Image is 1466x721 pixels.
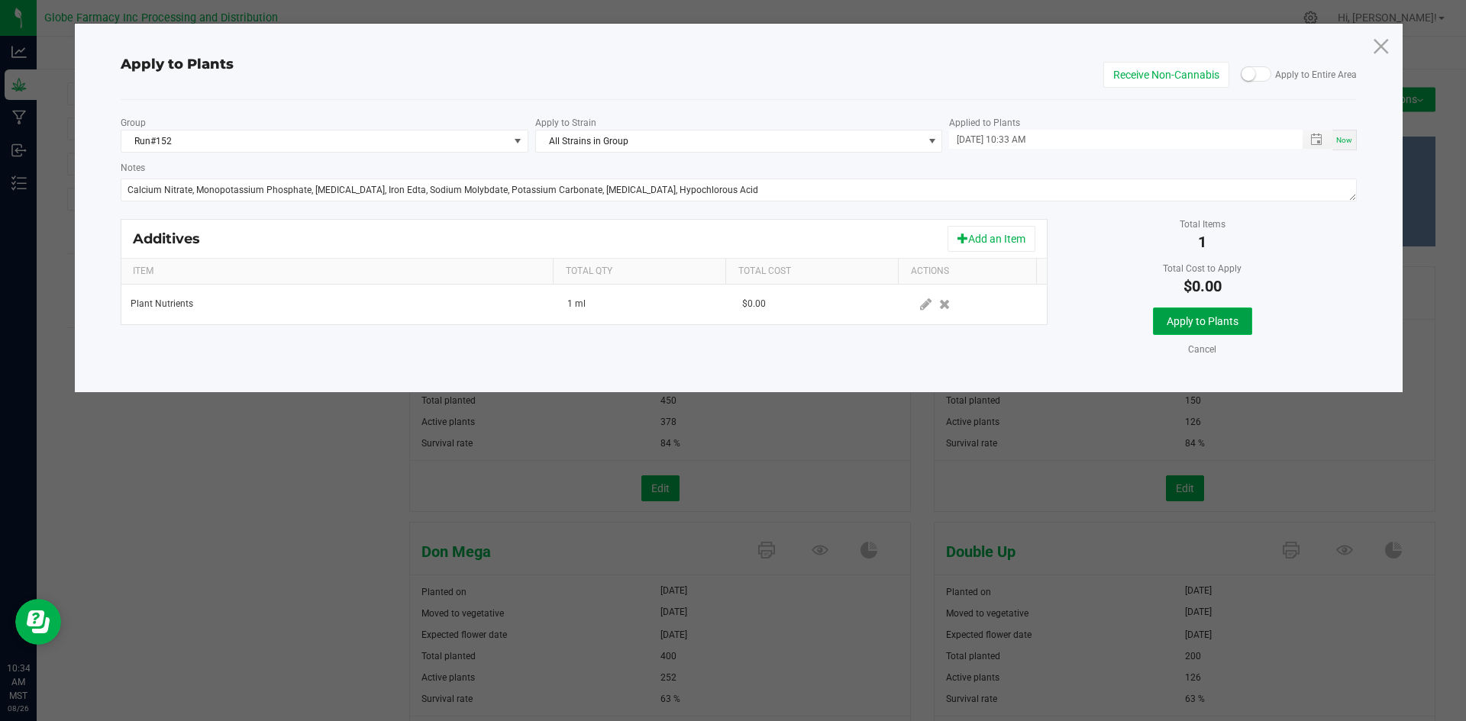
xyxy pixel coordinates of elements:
iframe: Resource center [15,599,61,645]
td: Plant Nutrients [121,285,558,324]
th: Item [121,259,553,285]
span: Now [1336,136,1352,144]
p: Total Cost to Apply [1048,263,1357,274]
td: 1 ml [558,285,733,324]
td: $0.00 [733,285,908,324]
button: Apply to Plants [1153,307,1252,335]
span: Toggle popup [1303,130,1332,149]
p: Applied to Plants [949,116,1357,130]
label: Notes [121,161,145,175]
button: Add an Item [948,226,1035,252]
th: Total Qty [553,259,725,285]
p: Group [121,116,528,130]
input: Applied Datetime [949,130,1287,149]
span: Apply to Plants [121,56,234,72]
span: All Strains in Group [536,130,923,152]
p: Apply to Strain [535,116,943,130]
span: Apply to Plants [1167,315,1238,327]
span: Run#152 [121,130,509,152]
p: Total Items [1048,219,1357,230]
th: Actions [898,259,1036,285]
a: Cancel [1188,343,1216,356]
span: Apply to Entire Area [1271,69,1357,80]
p: $0.00 [1048,277,1357,295]
th: Total Cost [725,259,898,285]
div: Additives [133,230,212,247]
p: 1 [1048,233,1357,251]
button: Receive Non-Cannabis [1103,62,1229,88]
